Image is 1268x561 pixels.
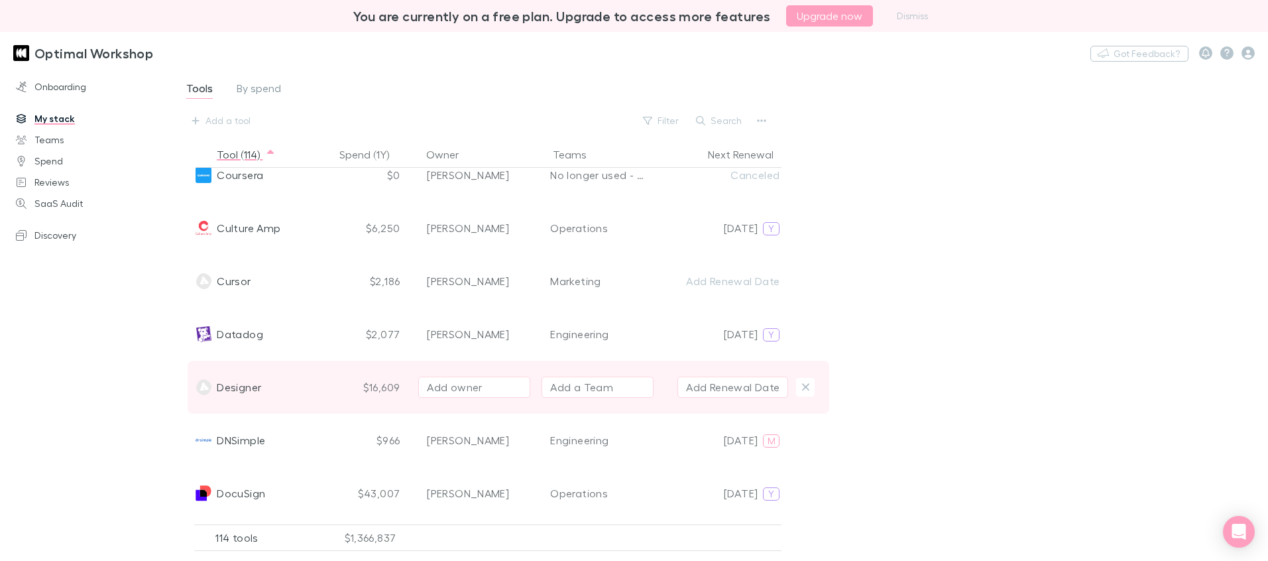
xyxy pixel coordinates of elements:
div: Operations [550,220,608,236]
a: Reviews [3,172,169,193]
button: [PERSON_NAME] [418,164,530,186]
a: SaaS Audit [3,193,169,214]
button: [PERSON_NAME] [418,483,530,504]
button: Filter [636,113,687,129]
div: [PERSON_NAME] [427,220,509,236]
span: Y [768,488,774,500]
a: Onboarding [3,76,169,97]
h3: You are currently on a free plan. Upgrade to access more features [353,8,771,24]
div: $1,366,837 [327,525,420,551]
button: Operations [542,483,654,504]
div: [PERSON_NAME] [427,273,509,289]
span: Designer [217,361,261,414]
div: $6,250 [335,202,408,255]
a: Spend [3,151,169,172]
a: My stack [3,108,169,129]
button: Upgrade now [786,5,873,27]
p: [DATE] [724,485,758,501]
button: Teams [553,141,603,168]
div: [PERSON_NAME] [427,485,509,501]
div: Marketing [550,273,601,289]
button: Tool (114) [217,141,276,168]
div: Open Intercom Messenger [1223,516,1255,548]
span: Cursor [217,255,251,308]
img: Coursera's Logo [196,167,211,183]
button: [DATE]M [690,430,788,451]
img: Datadog's Logo [196,326,211,342]
button: Add Renewal Date [677,377,788,398]
h3: Optimal Workshop [34,45,153,61]
button: Got Feedback? [1090,46,1188,62]
img: Optimal Workshop's Logo [13,45,29,61]
div: 114 tools [194,525,327,551]
div: [PERSON_NAME] [427,167,509,183]
span: By spend [237,82,281,99]
button: [DATE]Y [690,483,788,504]
button: Add a tool [185,110,259,131]
div: Engineering [550,432,608,448]
div: Add a tool [205,113,251,129]
span: M [768,435,776,447]
div: $966 [335,414,408,467]
div: $2,077 [335,308,408,361]
img: Designer's Logo [196,379,211,395]
button: Operations [542,218,654,239]
p: [DATE] [724,220,758,236]
div: Operations [550,485,608,501]
button: [PERSON_NAME] [418,430,530,451]
a: Discovery [3,225,169,246]
div: Add a Team [550,379,613,395]
span: Y [768,223,774,235]
img: DNSimple's Logo [196,432,211,448]
span: DocuSign [217,467,265,520]
button: Search [689,113,750,129]
button: [PERSON_NAME] [418,271,530,292]
button: Add Renewal Date [677,271,788,292]
span: Y [768,329,774,341]
div: No longer used - FY25/FY26 [550,167,645,183]
img: Cursor AI's Logo [196,273,211,289]
span: Tools [186,82,213,99]
img: DocuSign's Logo [196,485,211,501]
button: Canceled [722,164,788,186]
div: Add owner [427,379,522,395]
button: Delete [796,378,815,397]
button: No longer used - FY25/FY26 [542,164,654,186]
button: [DATE]Y [690,324,788,345]
div: [PERSON_NAME] [427,326,509,342]
div: $0 [335,149,408,202]
button: [DATE]Y [690,218,788,239]
p: [DATE] [724,432,758,448]
button: Dismiss [889,8,936,24]
div: Engineering [550,326,608,342]
div: $16,609 [335,361,408,414]
button: [PERSON_NAME] [418,324,530,345]
button: [PERSON_NAME] [418,218,530,239]
span: DNSimple [217,414,265,467]
span: Coursera [217,149,263,202]
button: Owner [426,141,475,168]
div: [PERSON_NAME] [427,432,509,448]
div: $2,186 [335,255,408,308]
img: Culture Amp's Logo [196,220,211,236]
button: Add a Team [542,377,654,398]
button: Spend (1Y) [339,141,405,168]
a: Teams [3,129,169,151]
div: $43,007 [335,467,408,520]
button: Engineering [542,324,654,345]
p: [DATE] [724,326,758,342]
button: Marketing [542,271,654,292]
button: Next Renewal [708,141,789,168]
span: Culture Amp [217,202,280,255]
a: Optimal Workshop [5,37,161,69]
span: Datadog [217,308,263,361]
button: Add owner [418,377,530,398]
button: Engineering [542,430,654,451]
